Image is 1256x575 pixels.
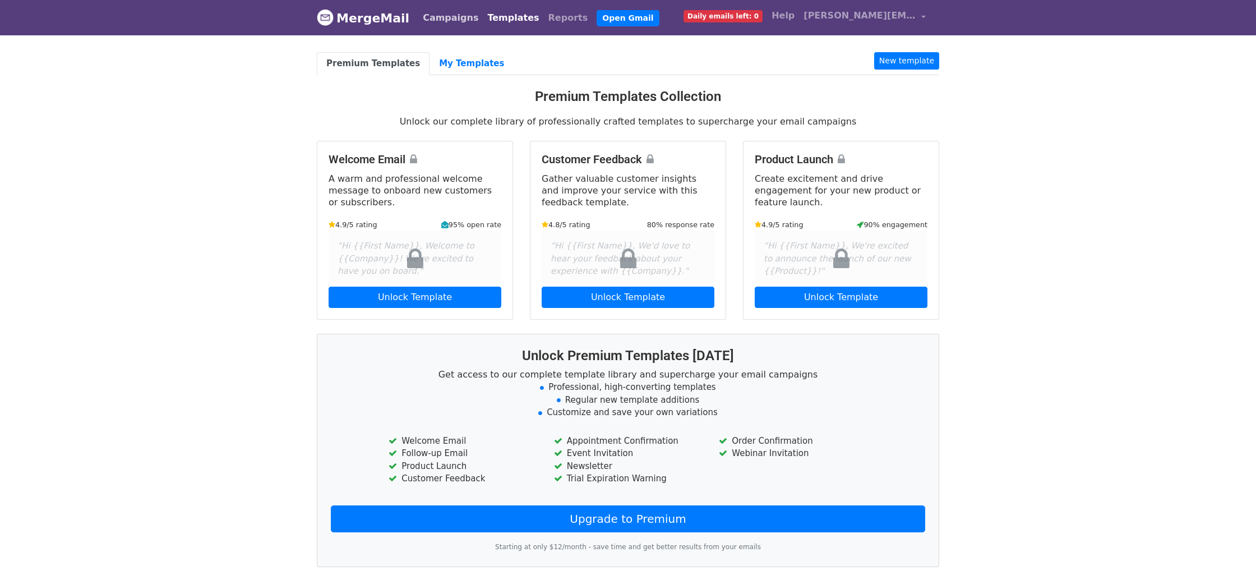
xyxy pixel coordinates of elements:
[331,348,925,364] h3: Unlock Premium Templates [DATE]
[441,219,501,230] small: 95% open rate
[329,173,501,208] p: A warm and professional welcome message to onboard new customers or subscribers.
[483,7,543,29] a: Templates
[719,447,867,460] li: Webinar Invitation
[799,4,930,31] a: [PERSON_NAME][EMAIL_ADDRESS][PERSON_NAME][DOMAIN_NAME]
[755,231,927,287] div: "Hi {{First Name}}, We're excited to announce the launch of our new {{Product}}!"
[719,435,867,448] li: Order Confirmation
[329,231,501,287] div: "Hi {{First Name}}, Welcome to {{Company}}! We're excited to have you on board."
[857,219,927,230] small: 90% engagement
[317,6,409,30] a: MergeMail
[331,369,925,380] p: Get access to our complete template library and supercharge your email campaigns
[767,4,799,27] a: Help
[684,10,763,22] span: Daily emails left: 0
[1200,521,1256,575] iframe: Chat Widget
[874,52,939,70] a: New template
[389,435,537,448] li: Welcome Email
[389,447,537,460] li: Follow-up Email
[317,89,939,105] h3: Premium Templates Collection
[542,153,714,166] h4: Customer Feedback
[329,153,501,166] h4: Welcome Email
[317,52,430,75] a: Premium Templates
[542,173,714,208] p: Gather valuable customer insights and improve your service with this feedback template.
[430,52,514,75] a: My Templates
[317,9,334,26] img: MergeMail logo
[542,231,714,287] div: "Hi {{First Name}}, We'd love to hear your feedback about your experience with {{Company}}."
[755,153,927,166] h4: Product Launch
[554,460,702,473] li: Newsletter
[331,394,925,407] li: Regular new template additions
[679,4,767,27] a: Daily emails left: 0
[804,9,916,22] span: [PERSON_NAME][EMAIL_ADDRESS][PERSON_NAME][DOMAIN_NAME]
[597,10,659,26] a: Open Gmail
[755,219,804,230] small: 4.9/5 rating
[554,447,702,460] li: Event Invitation
[554,435,702,448] li: Appointment Confirmation
[542,219,590,230] small: 4.8/5 rating
[755,287,927,308] a: Unlock Template
[317,116,939,127] p: Unlock our complete library of professionally crafted templates to supercharge your email campaigns
[389,472,537,485] li: Customer Feedback
[389,460,537,473] li: Product Launch
[544,7,593,29] a: Reports
[554,472,702,485] li: Trial Expiration Warning
[331,541,925,553] p: Starting at only $12/month - save time and get better results from your emails
[329,219,377,230] small: 4.9/5 rating
[329,287,501,308] a: Unlock Template
[542,287,714,308] a: Unlock Template
[418,7,483,29] a: Campaigns
[331,406,925,419] li: Customize and save your own variations
[331,381,925,394] li: Professional, high-converting templates
[755,173,927,208] p: Create excitement and drive engagement for your new product or feature launch.
[331,505,925,532] a: Upgrade to Premium
[647,219,714,230] small: 80% response rate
